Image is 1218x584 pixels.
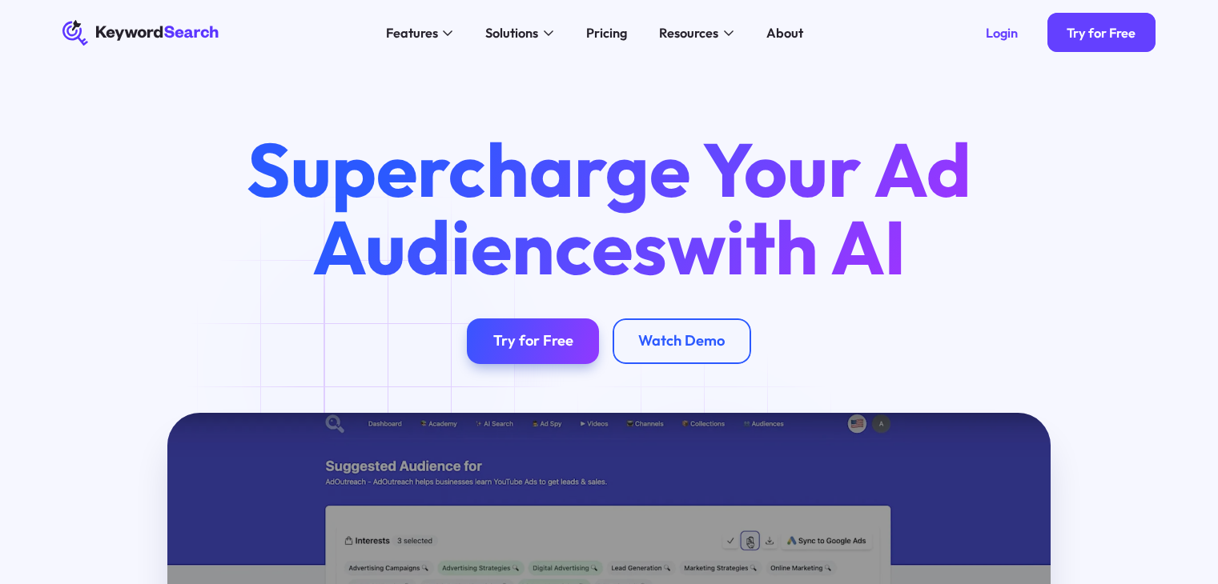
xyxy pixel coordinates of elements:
[1067,25,1136,41] div: Try for Free
[493,332,573,350] div: Try for Free
[966,13,1037,52] a: Login
[667,199,906,294] span: with AI
[638,332,725,350] div: Watch Demo
[1047,13,1156,52] a: Try for Free
[485,23,538,43] div: Solutions
[756,20,813,46] a: About
[216,130,1001,286] h1: Supercharge Your Ad Audiences
[586,23,627,43] div: Pricing
[467,318,599,364] a: Try for Free
[986,25,1018,41] div: Login
[766,23,803,43] div: About
[386,23,438,43] div: Features
[659,23,718,43] div: Resources
[576,20,637,46] a: Pricing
